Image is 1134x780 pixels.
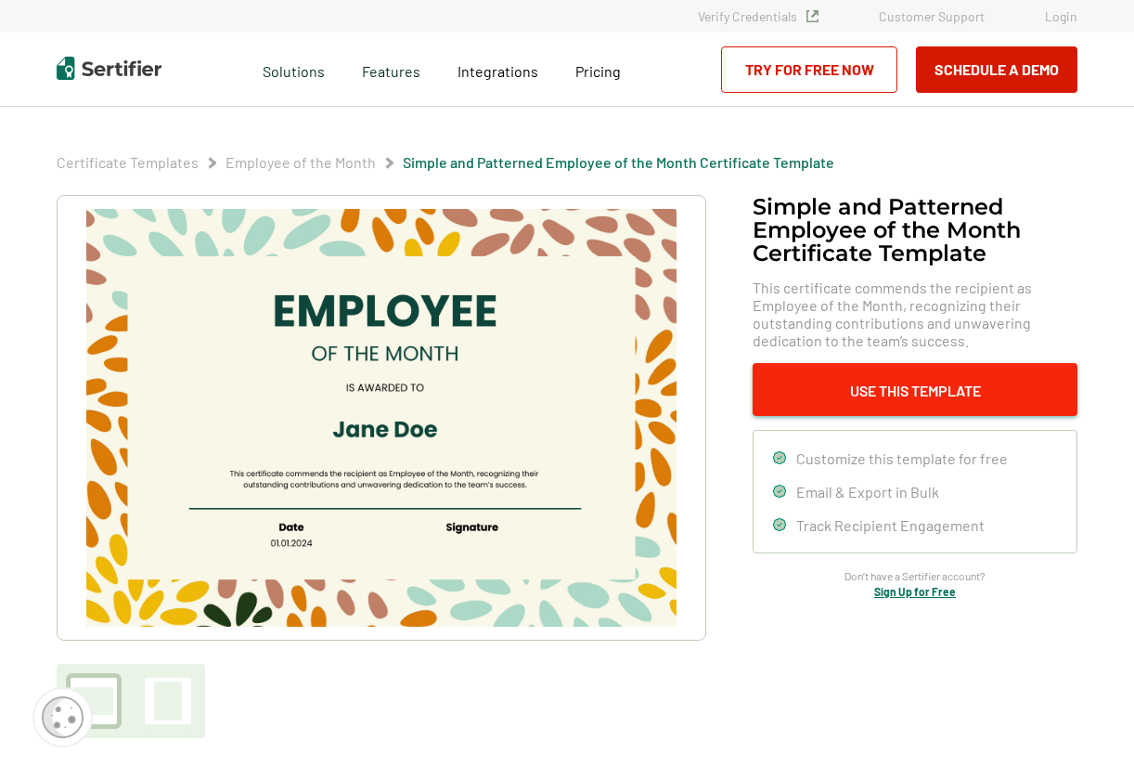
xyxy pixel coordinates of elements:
[1041,691,1134,780] iframe: Chat Widget
[796,483,939,500] span: Email & Export in Bulk
[874,585,956,598] a: Sign Up for Free
[753,279,1077,349] span: This certificate commends the recipient as Employee of the Month, recognizing their outstanding c...
[86,209,677,627] img: Simple and Patterned Employee of the Month Certificate Template
[263,58,325,81] span: Solutions
[844,567,986,585] span: Don’t have a Sertifier account?
[879,8,985,24] a: Customer Support
[575,58,621,81] a: Pricing
[753,363,1077,416] button: Use This Template
[796,449,1008,467] span: Customize this template for free
[698,8,818,24] a: Verify Credentials
[806,10,818,22] img: Verified
[226,153,376,171] a: Employee of the Month
[362,58,420,81] span: Features
[796,516,985,534] span: Track Recipient Engagement
[457,62,538,80] span: Integrations
[1045,8,1077,24] a: Login
[916,46,1077,93] button: Schedule a Demo
[753,195,1077,265] h1: Simple and Patterned Employee of the Month Certificate Template
[226,153,376,172] span: Employee of the Month
[57,153,199,172] span: Certificate Templates
[57,153,834,172] div: Breadcrumb
[403,153,834,171] a: Simple and Patterned Employee of the Month Certificate Template
[575,62,621,80] span: Pricing
[721,46,897,93] a: Try for Free Now
[42,696,84,738] img: Cookie Popup Icon
[57,153,199,171] a: Certificate Templates
[57,57,161,80] img: Sertifier | Digital Credentialing Platform
[457,58,538,81] a: Integrations
[403,153,834,172] span: Simple and Patterned Employee of the Month Certificate Template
